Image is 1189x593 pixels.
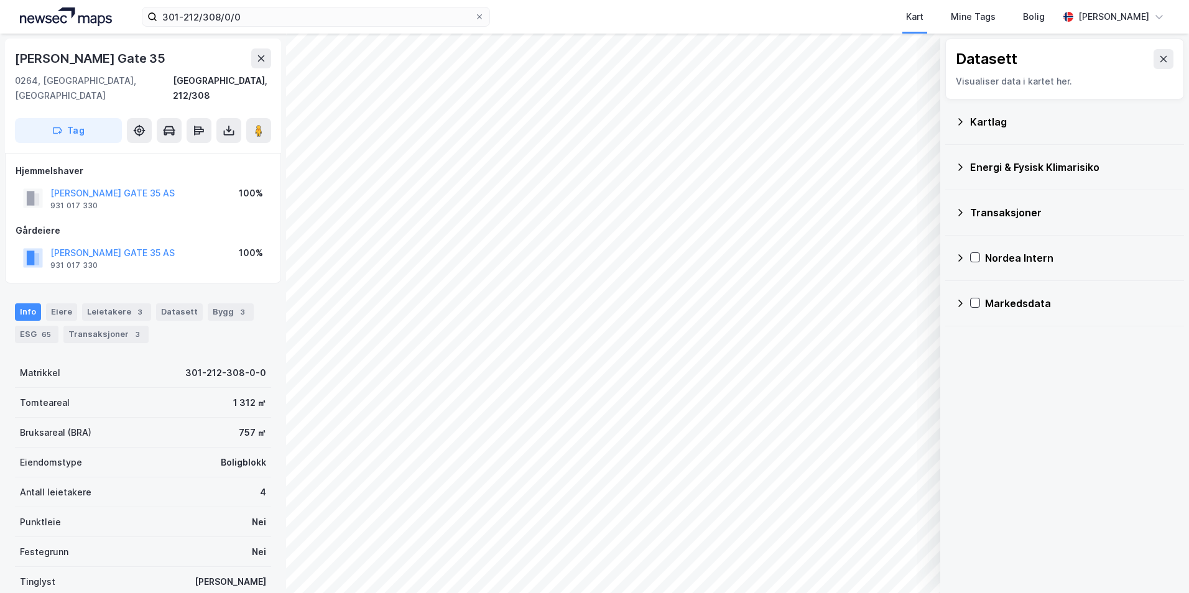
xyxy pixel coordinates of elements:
div: Bygg [208,303,254,321]
div: Kartlag [970,114,1174,129]
div: [PERSON_NAME] Gate 35 [15,48,168,68]
div: Visualiser data i kartet her. [956,74,1173,89]
div: Boligblokk [221,455,266,470]
div: 931 017 330 [50,260,98,270]
div: Bruksareal (BRA) [20,425,91,440]
div: Leietakere [82,303,151,321]
div: Antall leietakere [20,485,91,500]
div: Bolig [1023,9,1045,24]
div: 3 [236,306,249,318]
div: Info [15,303,41,321]
div: ESG [15,326,58,343]
div: 100% [239,246,263,260]
div: [PERSON_NAME] [1078,9,1149,24]
div: Datasett [156,303,203,321]
div: 65 [39,328,53,341]
div: 931 017 330 [50,201,98,211]
div: [PERSON_NAME] [195,574,266,589]
div: Nei [252,515,266,530]
div: Transaksjoner [970,205,1174,220]
div: Nordea Intern [985,251,1174,265]
iframe: Chat Widget [1127,533,1189,593]
div: Matrikkel [20,365,60,380]
div: Eiendomstype [20,455,82,470]
div: Energi & Fysisk Klimarisiko [970,160,1174,175]
input: Søk på adresse, matrikkel, gårdeiere, leietakere eller personer [157,7,474,26]
div: 0264, [GEOGRAPHIC_DATA], [GEOGRAPHIC_DATA] [15,73,173,103]
div: 1 312 ㎡ [233,395,266,410]
div: 100% [239,186,263,201]
div: Mine Tags [951,9,996,24]
div: 3 [131,328,144,341]
div: 3 [134,306,146,318]
div: 4 [260,485,266,500]
div: Datasett [956,49,1017,69]
div: Punktleie [20,515,61,530]
div: Tinglyst [20,574,55,589]
div: Markedsdata [985,296,1174,311]
div: Kart [906,9,923,24]
div: Eiere [46,303,77,321]
div: Hjemmelshaver [16,163,271,178]
button: Tag [15,118,122,143]
img: logo.a4113a55bc3d86da70a041830d287a7e.svg [20,7,112,26]
div: Gårdeiere [16,223,271,238]
div: 301-212-308-0-0 [185,365,266,380]
div: Tomteareal [20,395,70,410]
div: Nei [252,545,266,559]
div: 757 ㎡ [239,425,266,440]
div: Festegrunn [20,545,68,559]
div: Transaksjoner [63,326,149,343]
div: [GEOGRAPHIC_DATA], 212/308 [173,73,271,103]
